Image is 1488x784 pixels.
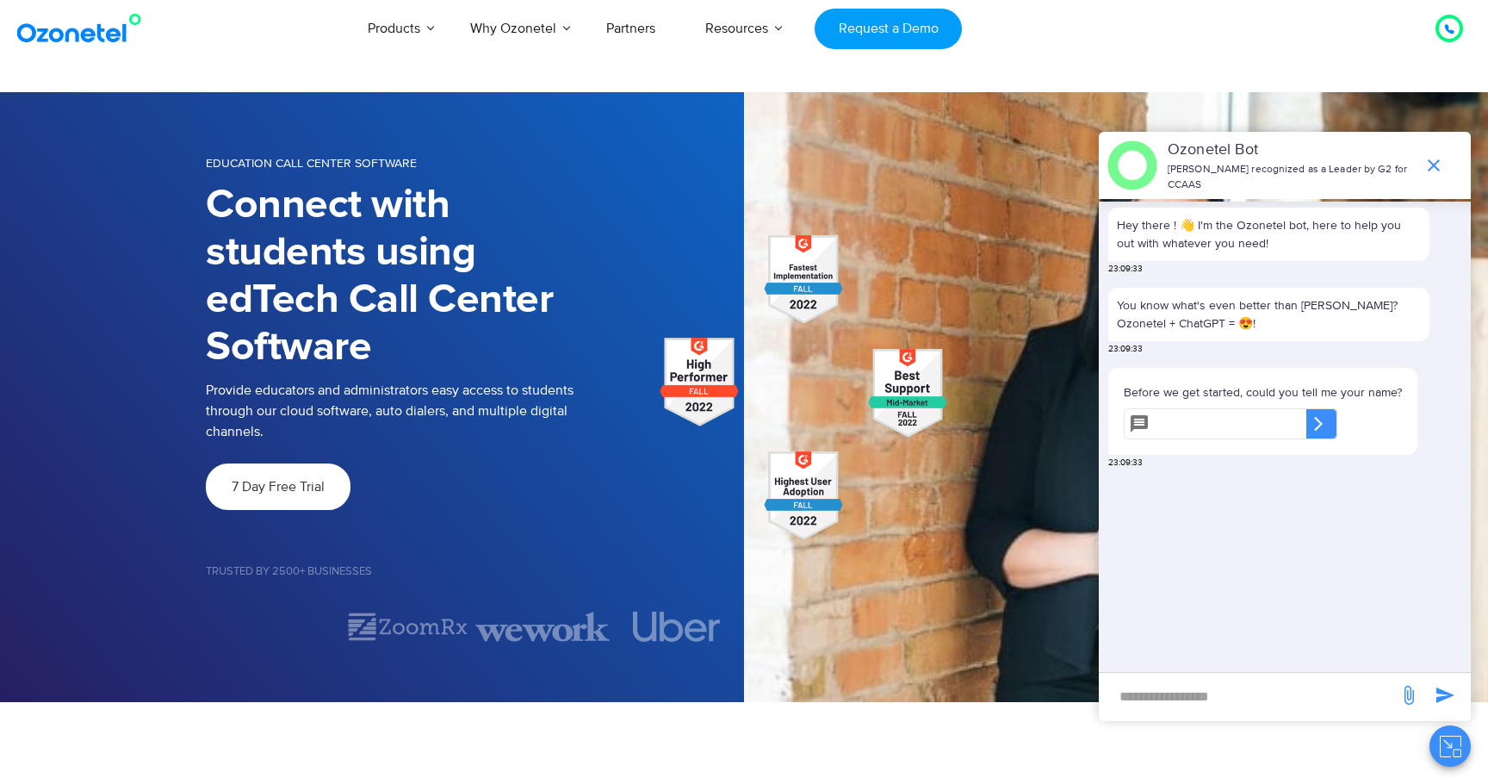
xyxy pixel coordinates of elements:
div: Image Carousel [206,612,744,642]
button: Close chat [1429,725,1471,767]
div: 3 of 7 [475,612,610,642]
span: 23:09:33 [1108,457,1143,470]
img: header [1107,140,1157,190]
img: uber [633,612,721,642]
span: end chat or minimize [1417,148,1451,183]
p: Hey there ! 👋 I'm the Ozonetel bot, here to help you out with whatever you need! [1117,216,1421,252]
div: 2 of 7 [340,612,474,642]
p: You know what's even better than [PERSON_NAME]? Ozonetel + ChatGPT = 😍! [1117,296,1421,333]
a: 7 Day Free Trial [206,464,350,510]
p: [PERSON_NAME] recognized as a Leader by G2 for CCAAS [1168,162,1415,193]
h1: Connect with students using edTech Call Center Software [206,182,583,371]
div: 1 of 7 [206,617,340,638]
p: Ozonetel Bot [1168,139,1415,162]
div: new-msg-input [1107,681,1390,712]
a: Request a Demo [815,9,962,49]
span: send message [1392,678,1426,712]
span: EDUCATION CALL CENTER SOFTWARE [206,156,417,171]
p: Provide educators and administrators easy access to students through our cloud software, auto dia... [206,380,593,442]
span: 23:09:33 [1108,343,1143,356]
span: 7 Day Free Trial [232,480,325,494]
p: Before we get started, could you tell me your name? [1124,383,1402,401]
img: wework [475,612,610,642]
span: send message [1428,678,1462,712]
div: 4 of 7 [610,612,744,642]
img: zoomrx [346,612,469,642]
span: 23:09:33 [1108,263,1143,276]
h5: Trusted by 2500+ Businesses [206,566,744,577]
